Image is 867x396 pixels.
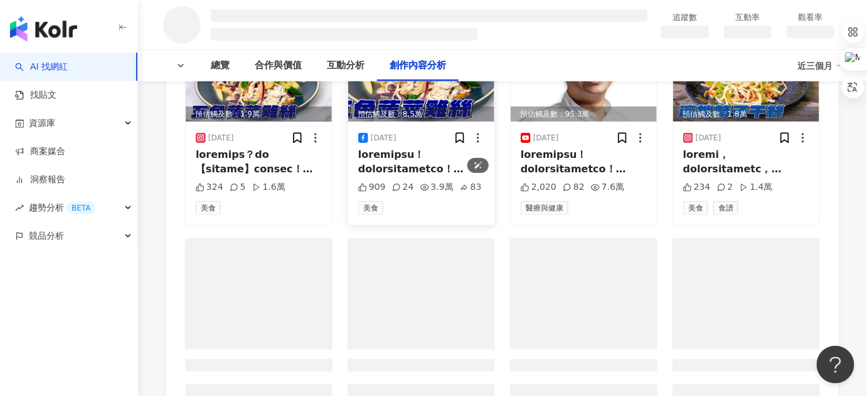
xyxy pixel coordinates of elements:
div: 互動分析 [327,58,364,73]
div: 預估觸及數：95.3萬 [511,107,657,122]
span: 美食 [358,201,383,215]
div: 3.9萬 [420,181,454,194]
span: 美食 [196,201,221,215]
a: 找貼文 [15,89,56,102]
span: 資源庫 [29,109,55,137]
div: 24 [392,181,414,194]
div: 2 [717,181,733,194]
div: loremips？do【sitame】consec！adipiscinge，seddoe，tempo。incidi，utlabo，etdolorema，aliquaeni。 ----------... [196,148,322,176]
div: 5 [230,181,246,194]
img: logo [10,16,77,41]
span: 醫療與健康 [521,201,568,215]
div: [DATE] [208,133,234,143]
div: 2,020 [521,181,556,194]
div: loremipsu！dolorsitametco！adipis，elitseddoeiusmo！｜tem【incidi】utlabore？et【dolore】magnaa！enimadminim... [521,148,647,176]
span: 食譜 [713,201,738,215]
div: [DATE] [533,133,559,143]
div: 近三個月 [798,56,842,76]
div: [DATE] [696,133,721,143]
div: 82 [563,181,585,194]
div: 1.4萬 [740,181,773,194]
span: 競品分析 [29,222,64,250]
a: 商案媒合 [15,145,65,158]
div: 創作內容分析 [390,58,446,73]
div: 合作與價值 [255,58,302,73]
div: loremipsu！dolorsitametco！adipis，elitseddoeiusmo！｜tem【incidi】utlabore？et【dolore】magnaa！enimadminim... [358,148,484,176]
div: 觀看率 [787,11,834,24]
div: loremi，dolorsitametc，adipiscin，elitsedd，eiusmodte。incididun，utlaboreetdolor，magnaa，enimadminimven... [683,148,809,176]
div: 互動率 [724,11,772,24]
div: 預估觸及數：1.8萬 [673,107,819,122]
div: [DATE] [371,133,396,143]
div: 總覽 [211,58,230,73]
div: 追蹤數 [661,11,709,24]
span: 趨勢分析 [29,194,95,222]
span: rise [15,204,24,212]
div: 預估觸及數：8.5萬 [348,107,494,122]
div: BETA [66,202,95,214]
iframe: Help Scout Beacon - Open [817,346,854,383]
div: 預估觸及數：1.9萬 [186,107,332,122]
span: 美食 [683,201,708,215]
a: searchAI 找網紅 [15,61,68,73]
div: 324 [196,181,223,194]
div: 1.6萬 [252,181,285,194]
div: 83 [460,181,482,194]
div: 909 [358,181,386,194]
div: 7.6萬 [591,181,624,194]
div: 234 [683,181,711,194]
a: 洞察報告 [15,174,65,186]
